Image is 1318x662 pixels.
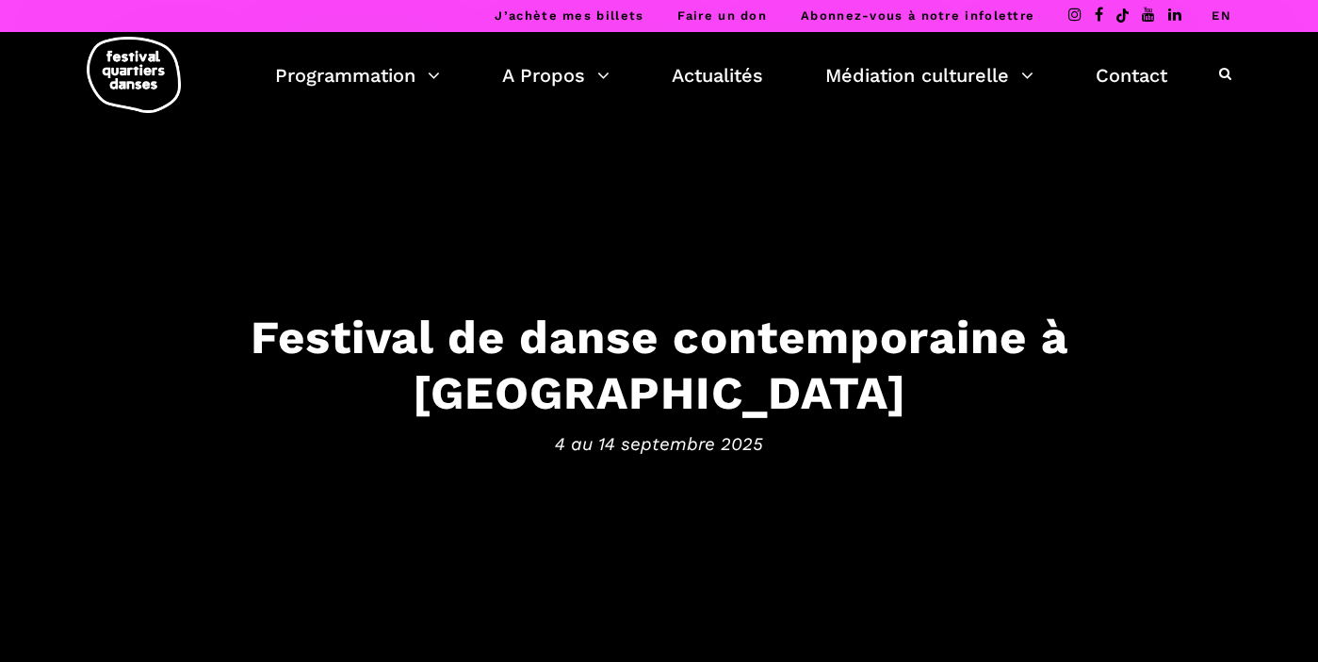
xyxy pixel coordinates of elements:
[75,429,1244,458] span: 4 au 14 septembre 2025
[801,8,1034,23] a: Abonnez-vous à notre infolettre
[1212,8,1231,23] a: EN
[672,59,763,91] a: Actualités
[502,59,610,91] a: A Propos
[1096,59,1167,91] a: Contact
[87,37,181,113] img: logo-fqd-med
[825,59,1033,91] a: Médiation culturelle
[275,59,440,91] a: Programmation
[677,8,767,23] a: Faire un don
[75,310,1244,421] h3: Festival de danse contemporaine à [GEOGRAPHIC_DATA]
[495,8,643,23] a: J’achète mes billets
